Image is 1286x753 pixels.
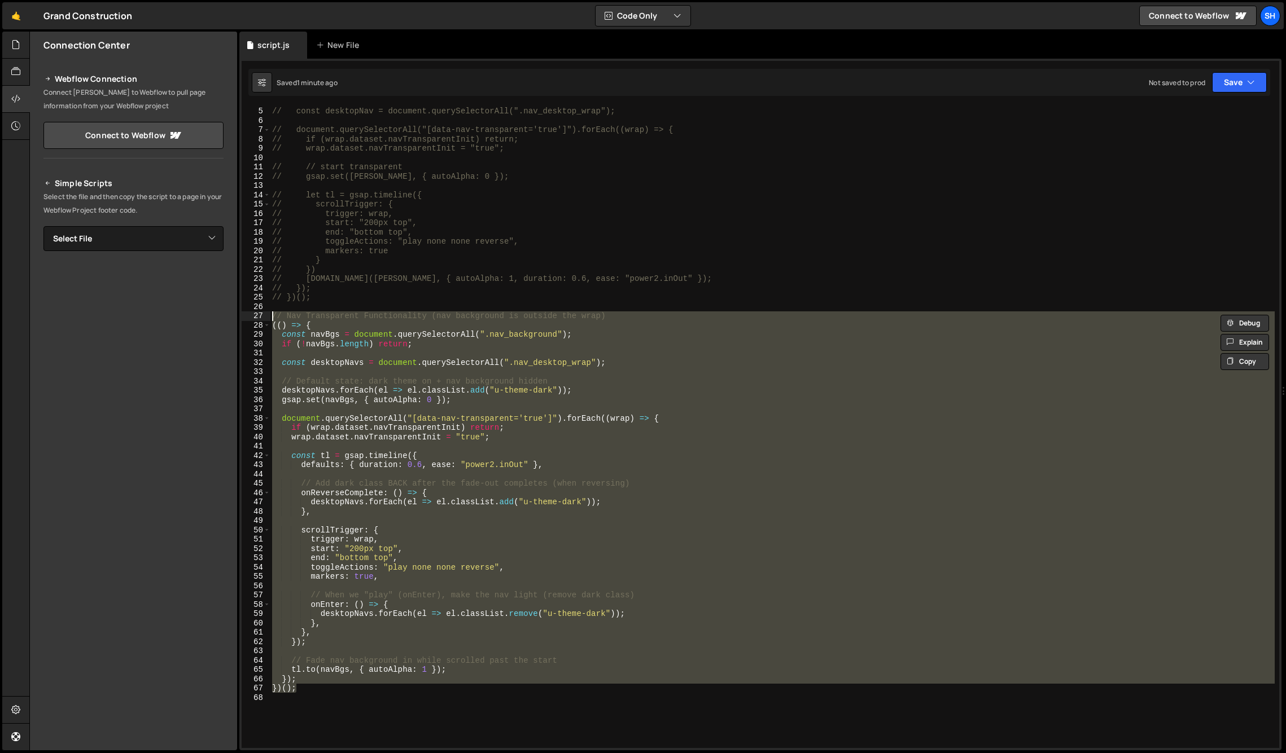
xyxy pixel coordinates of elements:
[242,646,270,656] div: 63
[1149,78,1205,87] div: Not saved to prod
[43,72,224,86] h2: Webflow Connection
[596,6,690,26] button: Code Only
[242,619,270,628] div: 60
[242,107,270,116] div: 5
[242,284,270,293] div: 24
[242,256,270,265] div: 21
[242,293,270,302] div: 25
[242,460,270,470] div: 43
[1212,72,1267,93] button: Save
[242,497,270,507] div: 47
[242,181,270,191] div: 13
[43,378,225,480] iframe: YouTube video player
[242,582,270,591] div: 56
[242,172,270,182] div: 12
[242,200,270,209] div: 15
[242,153,270,163] div: 10
[43,190,224,217] p: Select the file and then copy the script to a page in your Webflow Project footer code.
[1221,315,1269,332] button: Debug
[242,628,270,637] div: 61
[242,237,270,246] div: 19
[242,535,270,544] div: 51
[1221,353,1269,370] button: Copy
[242,367,270,377] div: 33
[242,693,270,703] div: 68
[242,572,270,582] div: 55
[242,311,270,321] div: 27
[2,2,30,29] a: 🤙
[43,122,224,149] a: Connect to Webflow
[242,386,270,395] div: 35
[242,414,270,424] div: 38
[242,246,270,256] div: 20
[242,488,270,498] div: 46
[242,591,270,600] div: 57
[242,600,270,610] div: 58
[242,675,270,684] div: 66
[242,684,270,693] div: 67
[242,656,270,666] div: 64
[242,349,270,358] div: 31
[242,116,270,126] div: 6
[1221,334,1269,351] button: Explain
[242,274,270,284] div: 23
[242,442,270,451] div: 41
[242,395,270,405] div: 36
[242,609,270,619] div: 59
[242,451,270,461] div: 42
[242,340,270,349] div: 30
[242,135,270,144] div: 8
[297,78,338,87] div: 1 minute ago
[43,270,225,371] iframe: YouTube video player
[242,423,270,433] div: 39
[242,544,270,554] div: 52
[242,404,270,414] div: 37
[242,265,270,275] div: 22
[242,479,270,488] div: 45
[242,665,270,675] div: 65
[242,330,270,340] div: 29
[242,433,270,442] div: 40
[242,358,270,368] div: 32
[242,377,270,386] div: 34
[242,507,270,517] div: 48
[242,162,270,172] div: 11
[43,177,224,190] h2: Simple Scripts
[242,526,270,535] div: 50
[43,86,224,113] p: Connect [PERSON_NAME] to Webflow to pull page information from your Webflow project
[242,302,270,312] div: 26
[277,78,338,87] div: Saved
[43,39,130,51] h2: Connection Center
[242,218,270,228] div: 17
[242,563,270,573] div: 54
[242,470,270,479] div: 44
[257,39,290,51] div: script.js
[1139,6,1257,26] a: Connect to Webflow
[242,144,270,153] div: 9
[242,516,270,526] div: 49
[316,39,364,51] div: New File
[242,637,270,647] div: 62
[242,191,270,200] div: 14
[242,125,270,135] div: 7
[1260,6,1280,26] a: Sh
[242,209,270,219] div: 16
[43,9,132,23] div: Grand Construction
[242,321,270,331] div: 28
[242,228,270,237] div: 18
[242,553,270,563] div: 53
